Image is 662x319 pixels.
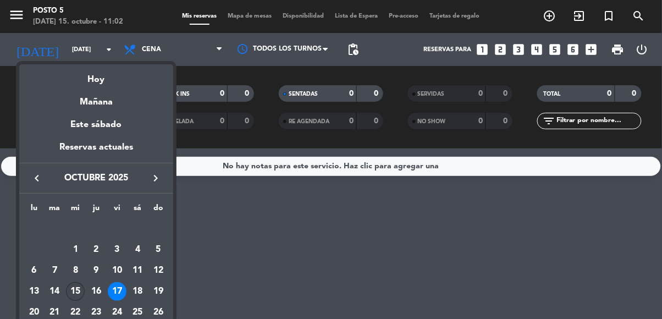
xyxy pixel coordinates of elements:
th: jueves [86,202,107,219]
td: 17 de octubre de 2025 [107,281,128,302]
div: Este sábado [19,109,173,140]
div: 12 [149,261,168,280]
button: keyboard_arrow_left [27,171,47,185]
td: 6 de octubre de 2025 [24,260,45,281]
div: 11 [128,261,147,280]
div: Hoy [19,64,173,87]
td: 1 de octubre de 2025 [65,240,86,261]
div: 6 [25,261,43,280]
td: 12 de octubre de 2025 [148,260,169,281]
div: 14 [46,282,64,301]
td: 2 de octubre de 2025 [86,240,107,261]
div: 19 [149,282,168,301]
i: keyboard_arrow_right [149,172,162,185]
td: 16 de octubre de 2025 [86,281,107,302]
th: domingo [148,202,169,219]
div: 7 [46,261,64,280]
th: viernes [107,202,128,219]
td: 11 de octubre de 2025 [128,260,148,281]
th: martes [45,202,65,219]
td: 8 de octubre de 2025 [65,260,86,281]
td: 7 de octubre de 2025 [45,260,65,281]
div: Mañana [19,87,173,109]
td: 13 de octubre de 2025 [24,281,45,302]
td: 15 de octubre de 2025 [65,281,86,302]
div: 13 [25,282,43,301]
td: 14 de octubre de 2025 [45,281,65,302]
td: 18 de octubre de 2025 [128,281,148,302]
td: OCT. [24,219,169,240]
td: 4 de octubre de 2025 [128,240,148,261]
td: 5 de octubre de 2025 [148,240,169,261]
td: 19 de octubre de 2025 [148,281,169,302]
div: Reservas actuales [19,140,173,163]
div: 9 [87,261,106,280]
td: 10 de octubre de 2025 [107,260,128,281]
div: 16 [87,282,106,301]
div: 2 [87,241,106,260]
div: 8 [66,261,85,280]
div: 4 [128,241,147,260]
td: 3 de octubre de 2025 [107,240,128,261]
div: 1 [66,241,85,260]
div: 10 [108,261,126,280]
th: sábado [128,202,148,219]
th: lunes [24,202,45,219]
div: 18 [128,282,147,301]
div: 3 [108,241,126,260]
button: keyboard_arrow_right [146,171,165,185]
div: 5 [149,241,168,260]
div: 17 [108,282,126,301]
span: octubre 2025 [47,171,146,185]
i: keyboard_arrow_left [30,172,43,185]
td: 9 de octubre de 2025 [86,260,107,281]
div: 15 [66,282,85,301]
th: miércoles [65,202,86,219]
